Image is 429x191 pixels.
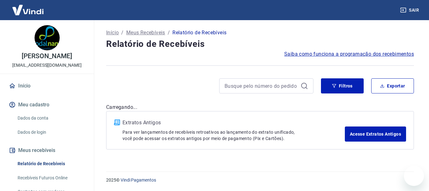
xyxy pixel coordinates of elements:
a: Início [8,79,86,93]
a: Dados da conta [15,112,86,125]
a: Relatório de Recebíveis [15,157,86,170]
a: Início [106,29,119,37]
a: Saiba como funciona a programação dos recebimentos [284,50,414,58]
p: Relatório de Recebíveis [172,29,226,37]
p: Carregando... [106,104,414,111]
a: Dados de login [15,126,86,139]
iframe: Botão para abrir a janela de mensagens [404,166,424,186]
input: Busque pelo número do pedido [225,81,298,91]
button: Filtros [321,78,364,93]
a: Meus Recebíveis [126,29,165,37]
h4: Relatório de Recebíveis [106,38,414,50]
p: Extratos Antigos [122,119,345,126]
button: Sair [399,4,421,16]
img: a62518da-1332-4728-8a88-cc9d5e56d579.jpeg [35,25,60,50]
button: Meu cadastro [8,98,86,112]
p: [PERSON_NAME] [22,53,72,59]
p: 2025 © [106,177,414,183]
a: Vindi Pagamentos [121,177,156,183]
p: [EMAIL_ADDRESS][DOMAIN_NAME] [12,62,82,69]
p: Para ver lançamentos de recebíveis retroativos ao lançamento do extrato unificado, você pode aces... [122,129,345,142]
button: Exportar [371,78,414,93]
p: / [168,29,170,37]
img: Vindi [8,0,48,20]
img: ícone [114,120,120,125]
a: Acesse Extratos Antigos [345,126,406,142]
p: / [121,29,123,37]
button: Meus recebíveis [8,143,86,157]
a: Recebíveis Futuros Online [15,171,86,184]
